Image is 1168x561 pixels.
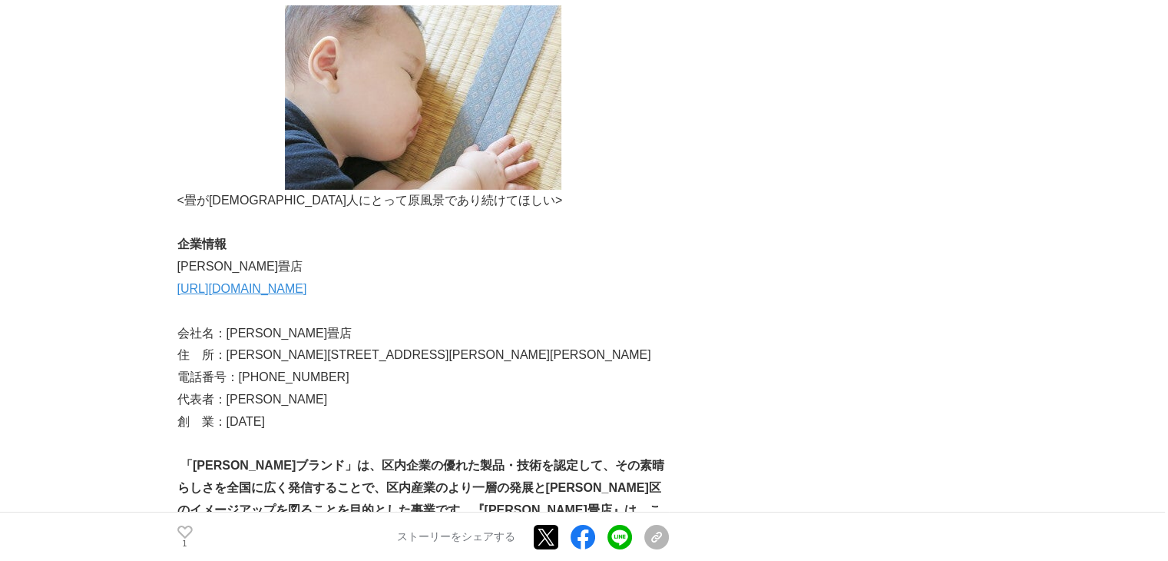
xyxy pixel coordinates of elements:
[397,530,515,544] p: ストーリーをシェアする
[177,256,669,278] p: [PERSON_NAME]畳店
[177,367,669,389] p: 電話番号：[PHONE_NUMBER]
[177,411,669,433] p: 創 業：[DATE]
[177,459,665,538] strong: 「[PERSON_NAME]ブランド」は、区内企業の優れた製品・技術を認定して、その素晴らしさを全国に広く発信することで、区内産業のより一層の発展と[PERSON_NAME]区のイメージアップを...
[177,389,669,411] p: 代表者：[PERSON_NAME]
[285,5,561,190] img: thumbnail_62601b10-112c-11f0-999a-d929433de7b8.jpg
[177,323,669,345] p: 会社名：[PERSON_NAME]畳店
[177,190,669,212] p: <畳が[DEMOGRAPHIC_DATA]人にとって原風景であり続けてほしい>
[177,237,227,251] strong: 企業情報
[177,540,193,548] p: 1
[177,282,307,295] a: [URL][DOMAIN_NAME]
[177,344,669,367] p: 住 所：[PERSON_NAME][STREET_ADDRESS][PERSON_NAME][PERSON_NAME]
